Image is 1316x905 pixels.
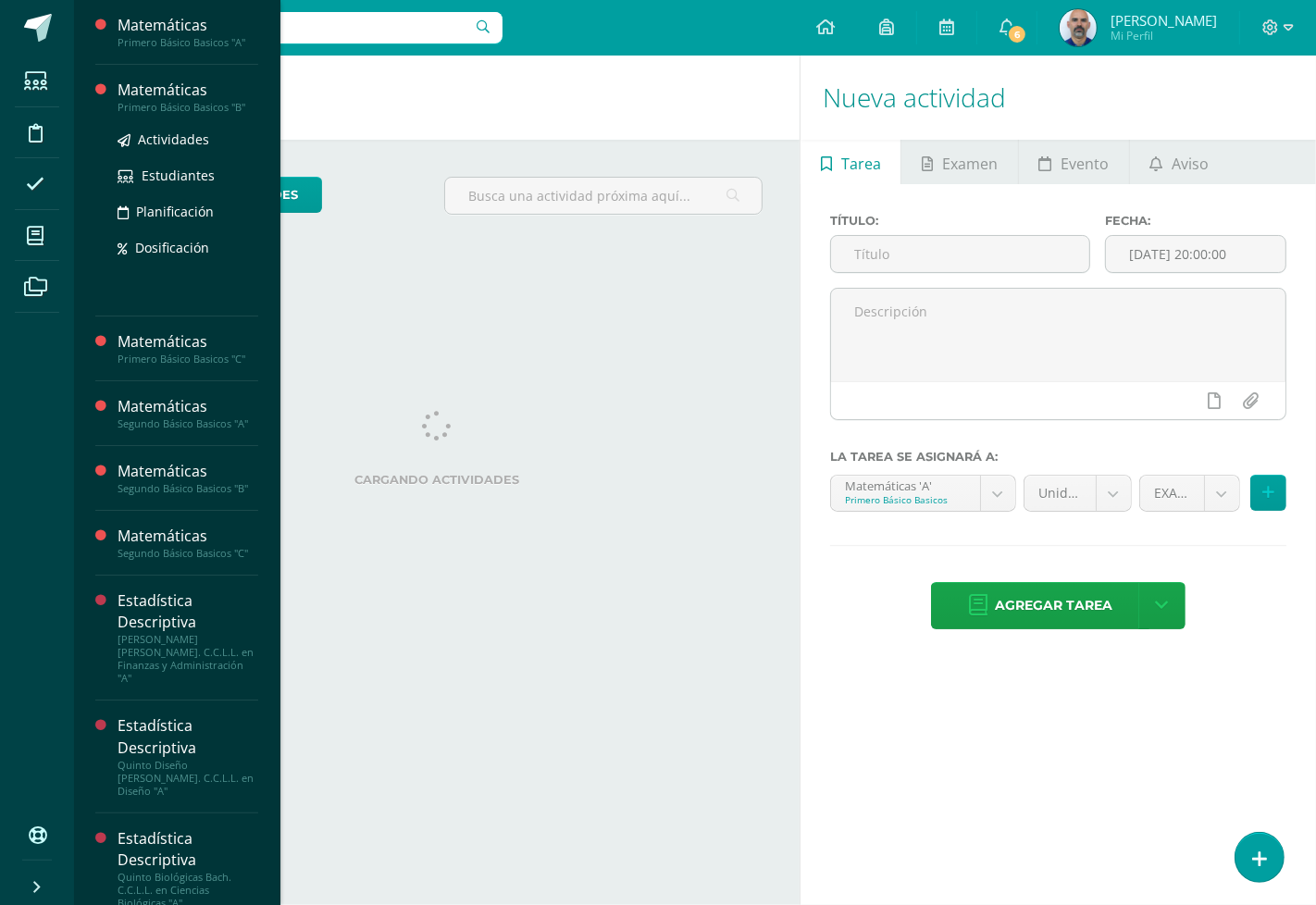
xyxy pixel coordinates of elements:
[1140,476,1239,511] a: EXAMEN CORTO 1 Y 2 IV UNIDAD (20.0%)
[1061,142,1109,186] span: Evento
[118,461,258,495] a: MatemáticasSegundo Básico Basicos "B"
[845,493,966,506] div: Primero Básico Basicos
[1105,214,1286,228] label: Fecha:
[118,165,258,186] a: Estudiantes
[118,633,258,685] div: [PERSON_NAME] [PERSON_NAME]. C.C.L.L. en Finanzas y Administración "A"
[118,15,258,49] a: MatemáticasPrimero Básico Basicos "A"
[845,476,966,493] div: Matemáticas 'A'
[830,450,1286,464] label: La tarea se asignará a:
[1019,140,1129,184] a: Evento
[118,482,258,495] div: Segundo Básico Basicos "B"
[1111,28,1217,43] span: Mi Perfil
[118,129,258,150] a: Actividades
[801,140,900,184] a: Tarea
[118,331,258,366] a: MatemáticasPrimero Básico Basicos "C"
[118,526,258,547] div: Matemáticas
[118,828,258,871] div: Estadística Descriptiva
[118,396,258,430] a: MatemáticasSegundo Básico Basicos "A"
[831,236,1089,272] input: Título
[1111,11,1217,30] span: [PERSON_NAME]
[1024,476,1131,511] a: Unidad 4
[118,80,258,114] a: MatemáticasPrimero Básico Basicos "B"
[118,547,258,560] div: Segundo Básico Basicos "C"
[118,201,258,222] a: Planificación
[118,715,258,797] a: Estadística DescriptivaQuinto Diseño [PERSON_NAME]. C.C.L.L. en Diseño "A"
[942,142,998,186] span: Examen
[138,130,209,148] span: Actividades
[118,417,258,430] div: Segundo Básico Basicos "A"
[901,140,1017,184] a: Examen
[841,142,881,186] span: Tarea
[823,56,1294,140] h1: Nueva actividad
[118,353,258,366] div: Primero Básico Basicos "C"
[96,56,777,140] h1: Actividades
[118,331,258,353] div: Matemáticas
[831,476,1015,511] a: Matemáticas 'A'Primero Básico Basicos
[1154,476,1190,511] span: EXAMEN CORTO 1 Y 2 IV UNIDAD (20.0%)
[118,759,258,798] div: Quinto Diseño [PERSON_NAME]. C.C.L.L. en Diseño "A"
[118,36,258,49] div: Primero Básico Basicos "A"
[118,526,258,560] a: MatemáticasSegundo Básico Basicos "C"
[118,15,258,36] div: Matemáticas
[1106,236,1285,272] input: Fecha de entrega
[118,461,258,482] div: Matemáticas
[118,715,258,758] div: Estadística Descriptiva
[118,237,258,258] a: Dosificación
[1007,24,1027,44] span: 6
[136,203,214,220] span: Planificación
[118,396,258,417] div: Matemáticas
[1060,9,1097,46] img: 86237826b05a9077d3f6f6be1bc4b84d.png
[118,101,258,114] div: Primero Básico Basicos "B"
[1038,476,1082,511] span: Unidad 4
[830,214,1090,228] label: Título:
[445,178,762,214] input: Busca una actividad próxima aquí...
[86,12,503,43] input: Busca un usuario...
[118,80,258,101] div: Matemáticas
[135,239,209,256] span: Dosificación
[118,590,258,633] div: Estadística Descriptiva
[142,167,215,184] span: Estudiantes
[1130,140,1229,184] a: Aviso
[1172,142,1209,186] span: Aviso
[111,473,763,487] label: Cargando actividades
[118,590,258,685] a: Estadística Descriptiva[PERSON_NAME] [PERSON_NAME]. C.C.L.L. en Finanzas y Administración "A"
[995,583,1112,628] span: Agregar tarea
